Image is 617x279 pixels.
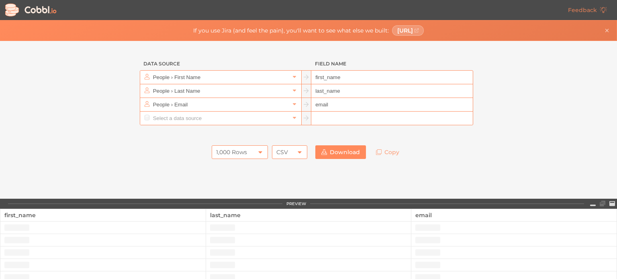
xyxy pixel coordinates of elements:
[311,57,473,71] h3: Field Name
[210,209,407,221] div: last_name
[193,27,389,34] span: If you use Jira (and feel the pain), you'll want to see what else we built:
[4,262,29,268] div: loading...
[415,249,440,256] div: loading...
[210,237,235,243] div: loading...
[151,98,290,111] input: Select a data source
[140,57,302,71] h3: Data Source
[286,202,306,206] div: PREVIEW
[276,145,288,159] div: CSV
[210,249,235,256] div: loading...
[4,224,29,231] div: loading...
[210,224,235,231] div: loading...
[210,262,235,268] div: loading...
[602,26,612,35] button: Close banner
[415,209,613,221] div: email
[397,27,413,34] span: [URL]
[315,145,366,159] a: Download
[415,224,440,231] div: loading...
[4,209,202,221] div: first_name
[415,237,440,243] div: loading...
[151,112,290,125] input: Select a data source
[4,237,29,243] div: loading...
[562,3,613,17] a: Feedback
[4,249,29,256] div: loading...
[415,262,440,268] div: loading...
[370,145,405,159] a: Copy
[151,84,290,98] input: Select a data source
[392,25,424,36] a: [URL]
[216,145,247,159] div: 1,000 Rows
[151,71,290,84] input: Select a data source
